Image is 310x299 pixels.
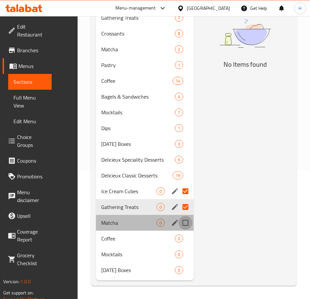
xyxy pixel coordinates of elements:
div: Gathering Treats0edit [96,199,194,215]
a: Menus [3,58,52,74]
div: Ramadan Boxes [101,140,175,148]
span: 6 [175,157,183,163]
span: Get support on: [3,288,34,297]
a: Choice Groups [3,129,52,153]
div: items [175,61,183,69]
div: items [175,156,183,164]
div: items [156,219,165,227]
a: Edit Menu [8,113,52,129]
div: Dips1 [96,120,194,136]
span: Dips [101,124,175,132]
div: Coffee14 [96,73,194,89]
button: edit [170,218,180,228]
span: 3 [175,141,183,147]
div: items [175,93,183,101]
a: Full Menu View [8,90,52,113]
span: 14 [173,78,183,84]
span: Version: [3,277,19,286]
a: Upsell [3,208,52,224]
span: Coffee [101,235,175,242]
div: Mocktails0 [96,246,194,262]
span: Matcha [101,45,175,53]
span: H [298,5,301,12]
div: [DATE] Boxes3 [96,136,194,152]
span: Gathering Treats [101,14,175,22]
span: Menu disclaimer [17,188,46,204]
h5: No Items found [199,59,292,70]
div: items [175,45,183,53]
div: Gathering Treats7 [96,10,194,26]
div: Delicieux Classic Desserts19 [96,168,194,183]
span: Coverage Report [17,228,46,243]
div: [GEOGRAPHIC_DATA] [187,5,230,12]
span: 0 [175,236,183,242]
span: [DATE] Boxes [101,266,175,274]
span: Croissants [101,30,175,37]
span: 1.0.0 [20,277,31,286]
span: 0 [157,220,164,226]
div: items [156,203,165,211]
a: Branches [3,42,52,58]
span: Matcha [101,219,156,227]
span: Bagels & Sandwiches [101,93,175,101]
div: Delicieux Speciality Desserts6 [96,152,194,168]
span: Gathering Treats [101,203,156,211]
button: edit [170,202,180,212]
a: Coverage Report [3,224,52,247]
div: Mocktails7 [96,104,194,120]
span: Delicieux Speciality Desserts [101,156,175,164]
div: Bagels & Sandwiches4 [96,89,194,104]
span: Mocktails [101,108,175,116]
a: Menu disclaimer [3,184,52,208]
span: Ice Cream Cubes [101,187,156,195]
span: [DATE] Boxes [101,140,175,148]
button: edit [170,186,180,196]
span: Mocktails [101,250,175,258]
a: Sections [8,74,52,90]
div: Pastry1 [96,57,194,73]
span: 0 [175,267,183,273]
span: 4 [175,94,183,100]
div: items [175,30,183,37]
span: Branches [17,46,46,54]
span: Choice Groups [17,133,46,149]
div: items [175,235,183,242]
span: 0 [157,188,164,195]
a: Edit Restaurant [3,19,52,42]
div: Menu-management [115,4,156,12]
span: Edit Menu [13,117,46,125]
div: [DATE] Boxes0 [96,262,194,278]
div: items [175,266,183,274]
span: Edit Restaurant [17,23,46,38]
span: 0 [175,251,183,258]
span: 8 [175,31,183,37]
span: Coupons [17,157,46,165]
div: Matcha2 [96,41,194,57]
div: Croissants8 [96,26,194,41]
a: Coupons [3,153,52,169]
img: dish.svg [199,9,292,58]
div: Coffee0 [96,231,194,246]
span: 1 [175,125,183,131]
span: Delicieux Classic Desserts [101,172,173,179]
div: items [173,77,183,85]
span: Upsell [17,212,46,220]
span: Pastry [101,61,175,69]
span: Coffee [101,77,173,85]
span: Grocery Checklist [17,251,46,267]
span: Sections [13,78,46,86]
div: Ramadan Boxes [101,266,175,274]
span: Menus [18,62,46,70]
a: Grocery Checklist [3,247,52,271]
div: items [175,14,183,22]
span: 19 [173,172,183,179]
